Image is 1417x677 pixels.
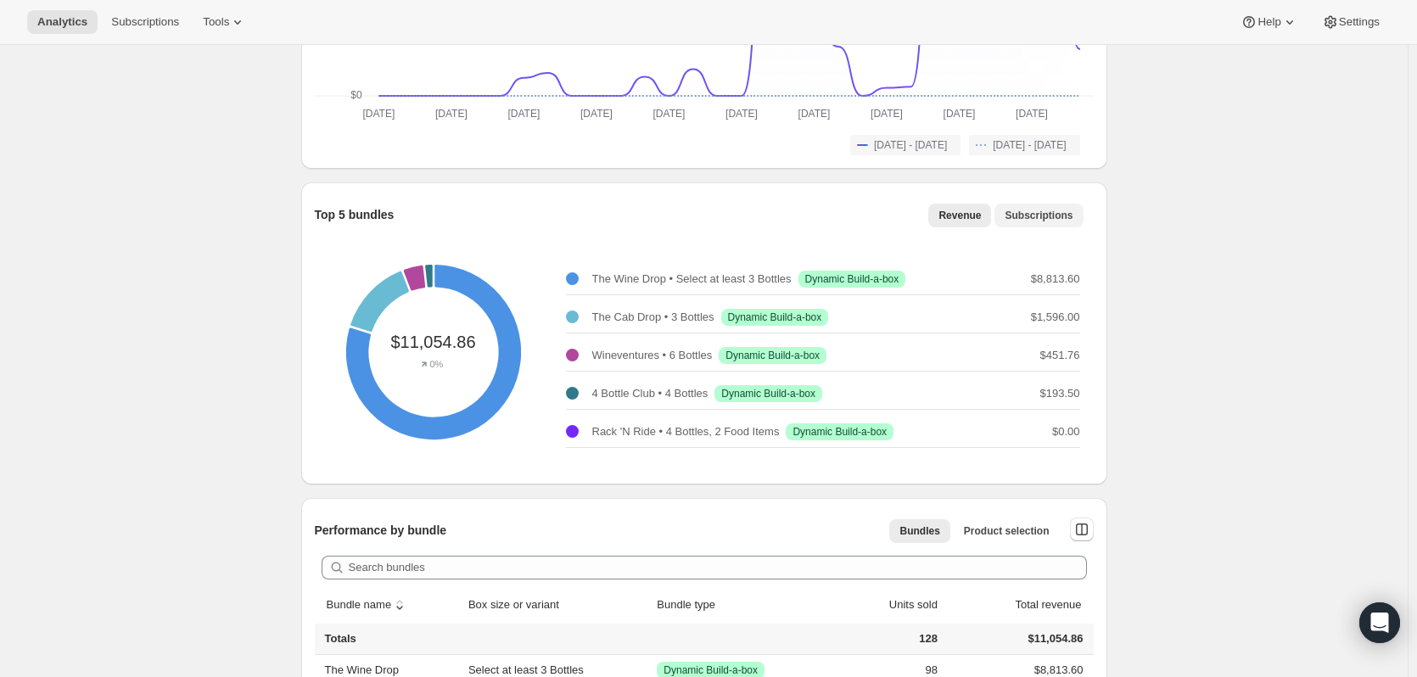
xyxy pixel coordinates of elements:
text: [DATE] [1016,108,1048,120]
th: Totals [315,624,463,655]
span: Dynamic Build-a-box [664,663,758,677]
button: [DATE] - [DATE] [969,135,1079,155]
span: Settings [1339,15,1380,29]
span: Dynamic Build-a-box [805,272,899,286]
span: Subscriptions [111,15,179,29]
span: Analytics [37,15,87,29]
span: Dynamic Build-a-box [793,425,887,439]
span: Dynamic Build-a-box [721,387,815,400]
button: Total revenue [995,589,1084,621]
p: $8,813.60 [1031,271,1080,288]
button: Subscriptions [101,10,189,34]
button: Bundle type [654,589,735,621]
button: [DATE] - [DATE] [850,135,961,155]
text: [DATE] [725,108,758,120]
span: [DATE] - [DATE] [874,138,947,152]
span: Product selection [964,524,1050,538]
span: Bundles [899,524,939,538]
p: The Cab Drop • 3 Bottles [592,309,714,326]
text: [DATE] [652,108,685,120]
button: Analytics [27,10,98,34]
span: Dynamic Build-a-box [725,349,820,362]
text: [DATE] [798,108,830,120]
button: Settings [1312,10,1390,34]
p: $451.76 [1040,347,1080,364]
text: [DATE] [580,108,613,120]
button: Help [1230,10,1308,34]
text: $0 [350,89,362,101]
p: $193.50 [1040,385,1080,402]
text: [DATE] [362,108,395,120]
p: 4 Bottle Club • 4 Bottles [592,385,708,402]
td: 128 [829,624,943,655]
input: Search bundles [349,556,1087,579]
text: [DATE] [435,108,468,120]
p: Top 5 bundles [315,206,395,223]
p: $0.00 [1052,423,1080,440]
p: $1,596.00 [1031,309,1080,326]
p: The Wine Drop • Select at least 3 Bottles [592,271,792,288]
span: [DATE] - [DATE] [993,138,1066,152]
p: Rack 'N Ride • 4 Bottles, 2 Food Items [592,423,780,440]
div: Open Intercom Messenger [1359,602,1400,643]
p: Wineventures • 6 Bottles [592,347,713,364]
text: [DATE] [871,108,903,120]
button: Units sold [870,589,940,621]
button: Box size or variant [466,589,579,621]
text: [DATE] [507,108,540,120]
button: sort ascending byBundle name [324,589,412,621]
p: Performance by bundle [315,522,447,539]
span: Tools [203,15,229,29]
text: [DATE] [943,108,975,120]
button: Tools [193,10,256,34]
td: $11,054.86 [943,624,1094,655]
span: Help [1257,15,1280,29]
span: Dynamic Build-a-box [728,311,822,324]
span: Revenue [938,209,981,222]
span: Subscriptions [1005,209,1073,222]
